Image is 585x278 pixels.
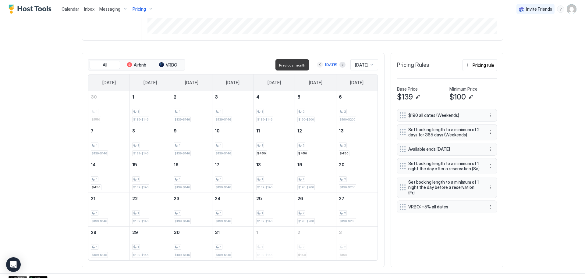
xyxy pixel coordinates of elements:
[344,74,370,91] a: Saturday
[253,125,295,159] td: December 11, 2025
[557,5,564,13] div: menu
[133,117,148,121] span: $139-$146
[216,117,231,121] span: $139-$146
[298,117,314,121] span: $190-$200
[487,162,494,170] button: More options
[88,159,130,193] td: December 14, 2025
[174,196,179,201] span: 23
[298,185,314,189] span: $190-$200
[179,143,180,147] span: 1
[344,110,346,114] span: 2
[257,185,272,189] span: $139-$146
[216,185,231,189] span: $139-$146
[303,110,304,114] span: 2
[216,151,231,155] span: $139-$146
[350,80,363,85] span: [DATE]
[297,128,302,133] span: 12
[336,193,378,226] td: December 27, 2025
[175,151,190,155] span: $139-$146
[449,86,477,92] span: Minimum Price
[137,177,139,181] span: 1
[88,59,185,71] div: tab-group
[261,110,263,114] span: 1
[88,125,129,136] a: December 7, 2025
[88,125,130,159] td: December 7, 2025
[487,184,494,191] button: More options
[179,211,180,215] span: 1
[295,226,336,260] td: January 2, 2026
[91,162,96,167] span: 14
[256,162,261,167] span: 18
[92,253,107,257] span: $139-$146
[96,245,97,249] span: 1
[487,128,494,136] button: More options
[257,151,266,155] span: $450
[397,158,497,174] div: Set booking length to a minimum of 1 night the day after a reservation (Sa) menu
[90,61,120,69] button: All
[130,125,171,159] td: December 8, 2025
[103,62,107,68] span: All
[254,125,295,136] a: December 11, 2025
[254,91,295,103] a: December 4, 2025
[336,91,378,103] a: December 6, 2025
[309,80,322,85] span: [DATE]
[487,162,494,170] div: menu
[102,80,116,85] span: [DATE]
[215,162,219,167] span: 17
[253,193,295,226] td: December 25, 2025
[567,4,576,14] div: User profile
[171,91,212,125] td: December 2, 2025
[295,159,336,193] td: December 19, 2025
[91,128,94,133] span: 7
[212,159,254,193] td: December 17, 2025
[397,143,497,156] div: Available ends [DATE] menu
[215,196,221,201] span: 24
[133,219,148,223] span: $139-$146
[92,151,107,155] span: $139-$146
[303,74,328,91] a: Friday
[9,5,54,14] div: Host Tools Logo
[174,94,176,99] span: 2
[171,125,212,159] td: December 9, 2025
[215,128,220,133] span: 10
[268,80,281,85] span: [DATE]
[88,226,130,260] td: December 28, 2025
[212,125,253,136] a: December 10, 2025
[133,253,148,257] span: $139-$146
[339,162,345,167] span: 20
[344,143,346,147] span: 2
[397,62,429,69] span: Pricing Rules
[153,61,183,69] button: VRBO
[137,143,139,147] span: 1
[254,193,295,204] a: December 25, 2025
[91,230,96,235] span: 28
[487,112,494,119] button: More options
[130,193,171,204] a: December 22, 2025
[408,161,481,171] span: Set booking length to a minimum of 1 night the day after a reservation (Sa)
[295,125,336,136] a: December 12, 2025
[253,91,295,125] td: December 4, 2025
[185,80,198,85] span: [DATE]
[215,94,218,99] span: 3
[121,61,152,69] button: Airbnb
[473,62,494,68] div: Pricing rule
[487,128,494,136] div: menu
[144,80,157,85] span: [DATE]
[91,94,97,99] span: 30
[92,219,107,223] span: $139-$146
[397,86,418,92] span: Base Price
[171,125,212,136] a: December 9, 2025
[253,159,295,193] td: December 18, 2025
[256,128,260,133] span: 11
[256,196,262,201] span: 25
[339,196,344,201] span: 27
[220,211,222,215] span: 1
[526,6,552,12] span: Invite Friends
[216,253,231,257] span: $139-$146
[174,162,179,167] span: 16
[216,219,231,223] span: $139-$146
[261,143,263,147] span: 1
[212,125,254,159] td: December 10, 2025
[130,91,171,125] td: December 1, 2025
[254,159,295,170] a: December 18, 2025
